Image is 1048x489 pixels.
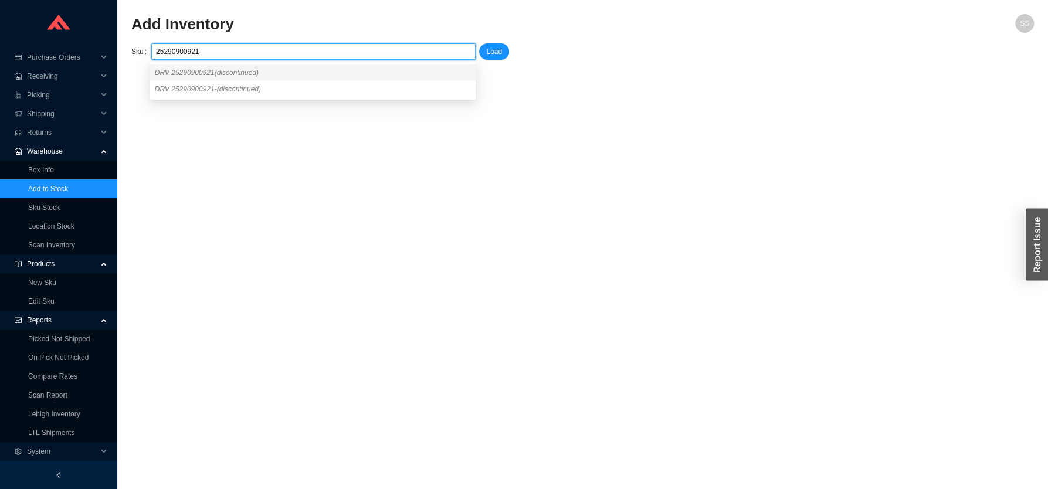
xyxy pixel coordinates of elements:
[1020,14,1029,33] span: SS
[27,254,97,273] span: Products
[14,129,22,136] span: customer-service
[14,317,22,324] span: fund
[28,429,74,437] a: LTL Shipments
[27,48,97,67] span: Purchase Orders
[155,85,261,93] span: DRV 25290900921- (discontinued)
[14,260,22,267] span: read
[131,43,151,60] label: Sku
[28,391,67,399] a: Scan Report
[27,142,97,161] span: Warehouse
[486,46,502,57] span: Load
[28,410,80,418] a: Lehigh Inventory
[28,222,74,230] a: Location Stock
[155,69,259,77] span: DRV 25290900921 (discontinued)
[27,123,97,142] span: Returns
[479,43,509,60] button: Load
[14,448,22,455] span: setting
[27,442,97,461] span: System
[131,14,808,35] h2: Add Inventory
[14,54,22,61] span: credit-card
[28,335,90,343] a: Picked Not Shipped
[28,241,75,249] a: Scan Inventory
[28,203,60,212] a: Sku Stock
[28,297,55,305] a: Edit Sku
[27,86,97,104] span: Picking
[28,354,89,362] a: On Pick Not Picked
[27,67,97,86] span: Receiving
[28,279,56,287] a: New Sku
[55,471,62,478] span: left
[28,372,77,381] a: Compare Rates
[27,104,97,123] span: Shipping
[28,185,68,193] a: Add to Stock
[27,311,97,330] span: Reports
[28,166,54,174] a: Box Info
